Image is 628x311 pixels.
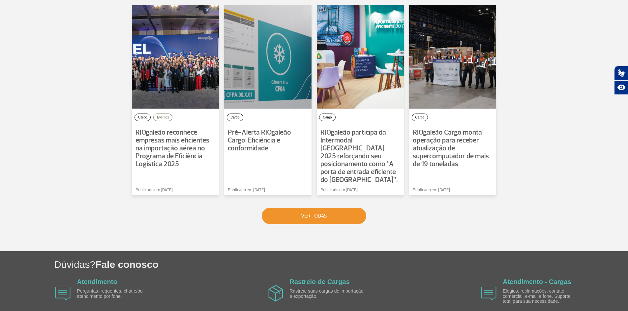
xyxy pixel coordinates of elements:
button: Eventos [153,114,172,121]
h1: Dúvidas? [54,258,628,271]
button: Cargo [135,114,151,121]
button: Abrir tradutor de língua de sinais. [614,66,628,80]
button: Cargo [319,114,335,121]
a: Rastreio de Cargas [289,278,349,285]
button: Abrir recursos assistivos. [614,80,628,95]
p: Perguntas frequentes, chat e/ou atendimento por fone. [77,289,153,299]
span: RIOgaleão participa da Intermodal [GEOGRAPHIC_DATA] 2025 reforçando seu posicionamento como “A po... [320,128,398,184]
button: Cargo [227,114,243,121]
button: VER TODAS [262,208,366,224]
span: Publicado em [DATE] [413,187,450,194]
p: Rastreie suas cargas de importação e exportação. [289,289,365,299]
span: Publicado em [DATE] [135,187,173,194]
span: RIOgaleão reconhece empresas mais eficientes na importação aérea no Programa de Eficiência Logíst... [135,128,209,168]
img: airplane icon [268,285,283,301]
span: Fale conosco [95,259,159,270]
a: Atendimento - Cargas [503,278,571,285]
span: Publicado em [DATE] [320,187,358,194]
span: Pré-Alerta RIOgaleão Cargo: Eficiência e conformidade [228,128,291,153]
img: airplane icon [481,287,496,300]
a: Atendimento [77,278,117,285]
div: Plugin de acessibilidade da Hand Talk. [614,66,628,95]
span: RIOgaleão Cargo monta operação para receber atualização de supercomputador de mais de 19 toneladas [413,128,489,168]
button: Cargo [412,114,428,121]
p: Elogios, reclamações, contato comercial, e-mail e fone. Suporte total para sua necessidade. [503,289,579,304]
img: airplane icon [55,287,71,300]
span: Publicado em [DATE] [228,187,265,194]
